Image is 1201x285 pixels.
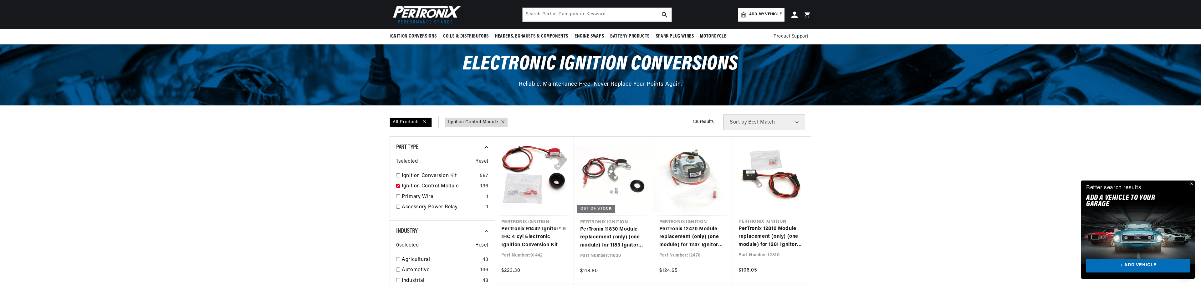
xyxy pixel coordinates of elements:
[486,193,488,201] div: 1
[658,8,672,22] button: search button
[774,33,808,40] span: Product Support
[463,54,738,74] span: Electronic Ignition Conversions
[656,33,694,40] span: Spark Plug Wires
[738,8,784,22] a: Add my vehicle
[396,144,418,150] span: Part Type
[390,29,440,44] summary: Ignition Conversions
[749,12,782,18] span: Add my vehicle
[730,120,747,125] span: Sort by
[440,29,492,44] summary: Coils & Distributors
[396,242,419,250] span: 0 selected
[448,119,498,126] a: Ignition Control Module
[390,4,462,25] img: Pertronix
[396,158,418,166] span: 1 selected
[659,225,726,249] a: PerTronix 12470 Module replacement (only) (one module) for 1247 Ignitor Kit
[738,225,805,249] a: PerTronix 12810 Module replacement (only) (one module) for 1281 Ignitor Kit
[480,266,488,274] div: 136
[402,266,478,274] a: Automotive
[492,29,571,44] summary: Headers, Exhausts & Components
[486,203,488,211] div: 1
[610,33,650,40] span: Battery Products
[501,225,568,249] a: PerTronix 91442 Ignitor® II IHC 4 cyl Electronic Ignition Conversion Kit
[402,193,484,201] a: Primary Wire
[483,256,488,264] div: 43
[475,158,488,166] span: Reset
[1086,184,1142,193] div: Better search results
[483,277,488,285] div: 48
[402,203,484,211] a: Accessory Power Relay
[480,182,488,191] div: 136
[607,29,653,44] summary: Battery Products
[571,29,607,44] summary: Engine Swaps
[693,120,714,124] span: 136 results
[495,33,568,40] span: Headers, Exhausts & Components
[1187,181,1195,188] button: Close
[402,277,480,285] a: Industrial
[580,226,647,250] a: PerTronix 11830 Module replacement (only) (one module) for 1183 Ignitor Kit
[480,172,488,180] div: 597
[402,182,478,191] a: Ignition Control Module
[475,242,488,250] span: Reset
[697,29,729,44] summary: Motorcycle
[653,29,697,44] summary: Spark Plug Wires
[723,115,805,130] select: Sort by
[519,82,682,87] span: Reliable. Maintenance Free. Never Replace Your Points Again.
[774,29,811,44] summary: Product Support
[396,228,418,234] span: Industry
[402,172,477,180] a: Ignition Conversion Kit
[390,33,437,40] span: Ignition Conversions
[1086,259,1190,273] a: + ADD VEHICLE
[443,33,489,40] span: Coils & Distributors
[523,8,672,22] input: Search Part #, Category or Keyword
[575,33,604,40] span: Engine Swaps
[402,256,480,264] a: Agricultural
[1086,195,1174,208] h2: Add A VEHICLE to your garage
[700,33,726,40] span: Motorcycle
[390,118,432,127] div: All Products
